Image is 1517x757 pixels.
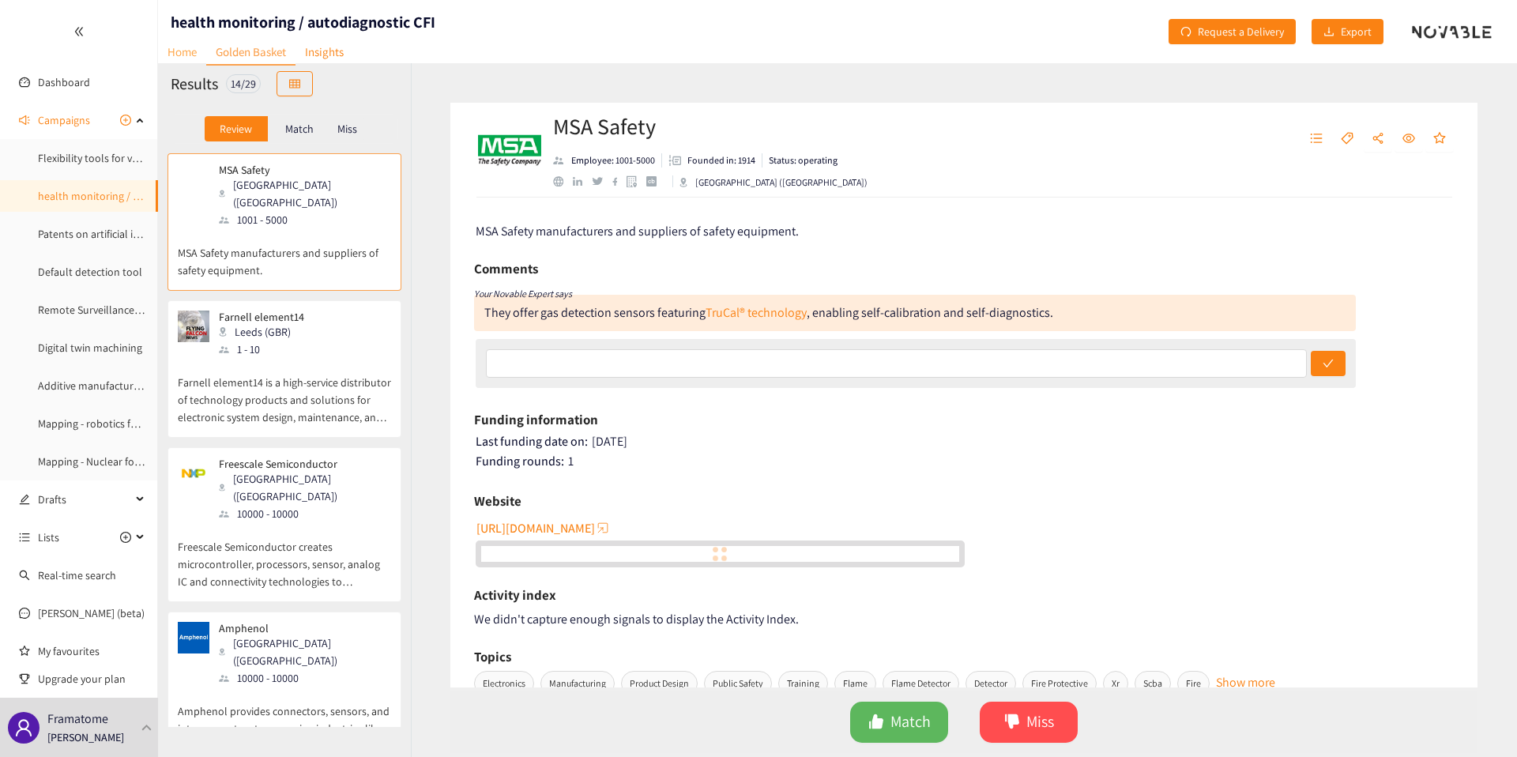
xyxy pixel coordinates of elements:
[38,341,142,355] a: Digital twin machining
[38,104,90,136] span: Campaigns
[1341,132,1353,146] span: tag
[474,583,556,607] h6: Activity index
[474,288,572,299] i: Your Novable Expert says
[553,176,573,186] a: website
[1402,132,1415,146] span: eye
[295,40,353,64] a: Insights
[38,189,220,203] a: health monitoring / autodiagnostic CFI
[38,635,145,667] a: My favourites
[219,341,314,358] div: 1 - 10
[679,175,868,190] div: [GEOGRAPHIC_DATA] ([GEOGRAPHIC_DATA])
[178,228,391,279] p: MSA Safety manufacturers and suppliers of safety equipment.
[476,453,564,469] span: Funding rounds:
[476,433,588,450] span: Last funding date on:
[553,153,662,168] li: Employees
[38,265,142,279] a: Default detection tool
[47,709,108,729] p: Framatome
[38,606,145,620] a: [PERSON_NAME] (beta)
[38,75,90,89] a: Dashboard
[206,40,295,66] a: Golden Basket
[1198,23,1284,40] span: Request a Delivery
[966,671,1016,696] span: Detector
[219,622,380,635] p: Amphenol
[540,671,615,696] span: Manufacturing
[1425,126,1454,152] button: star
[38,151,566,165] a: Flexibility tools for very low carbon grids and role of low carbon dispatchable electrical assets...
[1438,681,1517,757] iframe: Chat Widget
[219,458,380,470] p: Freescale Semiconductor
[178,687,391,755] p: Amphenol provides connectors, sensors, and interconnect systems serving industries like automotiv...
[277,71,313,96] button: table
[47,729,124,746] p: [PERSON_NAME]
[621,671,698,696] span: Product Design
[226,74,261,93] div: 14 / 29
[612,177,627,186] a: facebook
[14,718,33,737] span: user
[476,454,1455,469] div: 1
[219,211,390,228] div: 1001 - 5000
[171,73,218,95] h2: Results
[687,153,755,168] p: Founded in: 1914
[38,378,233,393] a: Additive manufacturing of multiayer PCBs
[178,358,391,426] p: Farnell element14 is a high-service distributor of technology products and solutions for electron...
[1433,132,1446,146] span: star
[762,153,838,168] li: Status
[1311,351,1346,376] button: check
[476,515,611,540] button: [URL][DOMAIN_NAME]
[1135,671,1171,696] span: Scba
[1395,126,1423,152] button: eye
[1103,671,1128,696] span: Xr
[1310,132,1323,146] span: unordered-list
[474,408,598,431] h6: Funding information
[178,522,391,590] p: Freescale Semiconductor creates microcontroller, processors, sensor, analog IC and connectivity t...
[73,26,85,37] span: double-left
[19,532,30,543] span: unordered-list
[474,257,538,281] h6: Comments
[571,153,655,168] p: Employee: 1001-5000
[778,671,828,696] span: Training
[1323,358,1334,371] span: check
[592,177,612,185] a: twitter
[219,505,390,522] div: 10000 - 10000
[219,176,390,211] div: [GEOGRAPHIC_DATA] ([GEOGRAPHIC_DATA])
[834,671,876,696] span: Flame
[120,532,131,543] span: plus-circle
[481,546,959,562] a: website
[474,671,534,696] span: Electronics
[219,311,304,323] p: Farnell element14
[1312,19,1383,44] button: downloadExport
[19,673,30,684] span: trophy
[573,177,592,186] a: linkedin
[1004,714,1020,732] span: dislike
[769,153,838,168] p: Status: operating
[646,176,666,186] a: crunchbase
[38,522,59,553] span: Lists
[1364,126,1392,152] button: share-alt
[178,622,209,653] img: Snapshot of the company's website
[38,568,116,582] a: Real-time search
[38,484,131,515] span: Drafts
[476,434,1455,450] div: [DATE]
[19,494,30,505] span: edit
[285,122,314,135] p: Match
[868,714,884,732] span: like
[484,304,1053,321] div: They offer gas detection sensors featuring , enabling self-calibration and self-diagnostics.
[706,304,807,321] a: TruCal® technology
[289,78,300,91] span: table
[1302,126,1331,152] button: unordered-list
[38,303,206,317] a: Remote Surveillance and inspection
[1022,671,1097,696] span: Fire Protective
[980,702,1078,743] button: dislikeMiss
[219,323,314,341] div: Leeds (GBR)
[337,122,357,135] p: Miss
[120,115,131,126] span: plus-circle
[219,669,390,687] div: 10000 - 10000
[1180,26,1191,39] span: redo
[19,115,30,126] span: sound
[38,454,168,469] a: Mapping - Nuclear for space
[1216,672,1275,680] button: Show more
[1372,132,1384,146] span: share-alt
[38,227,480,241] a: Patents on artificial intelligence in the Instrumentation & Control part of a Nuclear PowerPlant
[883,671,959,696] span: Flame Detector
[220,122,252,135] p: Review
